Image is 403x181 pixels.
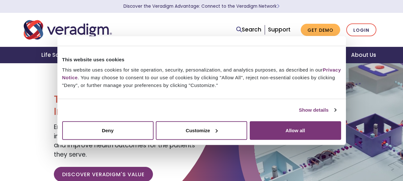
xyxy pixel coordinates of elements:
a: Discover the Veradigm Advantage: Connect to the Veradigm NetworkLearn More [123,3,280,9]
button: Deny [62,121,154,140]
a: Get Demo [301,24,340,36]
a: Show details [299,106,336,114]
div: This website uses cookies [62,56,341,64]
img: Veradigm logo [24,19,112,40]
a: Life Sciences [34,47,87,63]
a: Privacy Notice [62,67,341,80]
a: Search [236,25,261,34]
button: Customize [156,121,247,140]
a: Support [268,26,290,33]
a: About Us [343,47,384,63]
h1: Transforming Health, Insightfully® [54,93,197,118]
a: Login [346,23,376,37]
div: This website uses cookies for site operation, security, personalization, and analytics purposes, ... [62,66,341,89]
button: Allow all [250,121,341,140]
span: Learn More [277,3,280,9]
span: Empowering our clients with trusted data, insights, and solutions to help reduce costs and improv... [54,123,195,159]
